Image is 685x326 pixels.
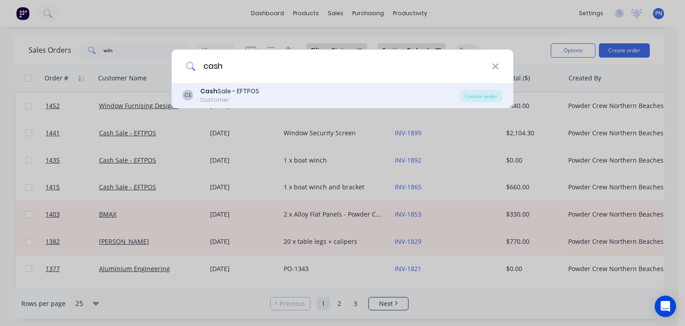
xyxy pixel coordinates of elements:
div: Customer [200,96,259,104]
div: CE [182,90,193,100]
div: Create order [459,90,503,102]
div: Open Intercom Messenger [655,296,676,317]
div: Sale - EFTPOS [200,87,259,96]
input: Enter a customer name to create a new order... [196,50,492,83]
b: Cash [200,87,218,96]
